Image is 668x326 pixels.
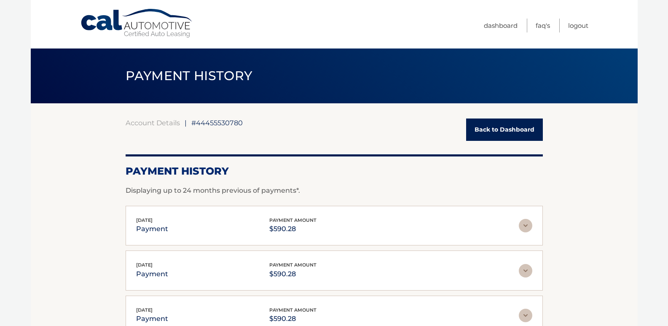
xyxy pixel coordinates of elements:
span: #44455530780 [191,119,243,127]
span: payment amount [269,262,317,268]
span: PAYMENT HISTORY [126,68,252,84]
span: [DATE] [136,262,153,268]
p: Displaying up to 24 months previous of payments*. [126,186,543,196]
a: Cal Automotive [80,8,194,38]
p: payment [136,223,168,235]
a: Account Details [126,119,180,127]
h2: Payment History [126,165,543,178]
p: payment [136,268,168,280]
span: [DATE] [136,307,153,313]
span: | [185,119,187,127]
span: payment amount [269,217,317,223]
a: FAQ's [536,19,550,32]
p: $590.28 [269,313,317,325]
span: [DATE] [136,217,153,223]
img: accordion-rest.svg [519,309,532,322]
p: $590.28 [269,223,317,235]
img: accordion-rest.svg [519,219,532,232]
a: Dashboard [484,19,518,32]
p: $590.28 [269,268,317,280]
a: Logout [568,19,588,32]
span: payment amount [269,307,317,313]
a: Back to Dashboard [466,119,543,141]
p: payment [136,313,168,325]
img: accordion-rest.svg [519,264,532,278]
